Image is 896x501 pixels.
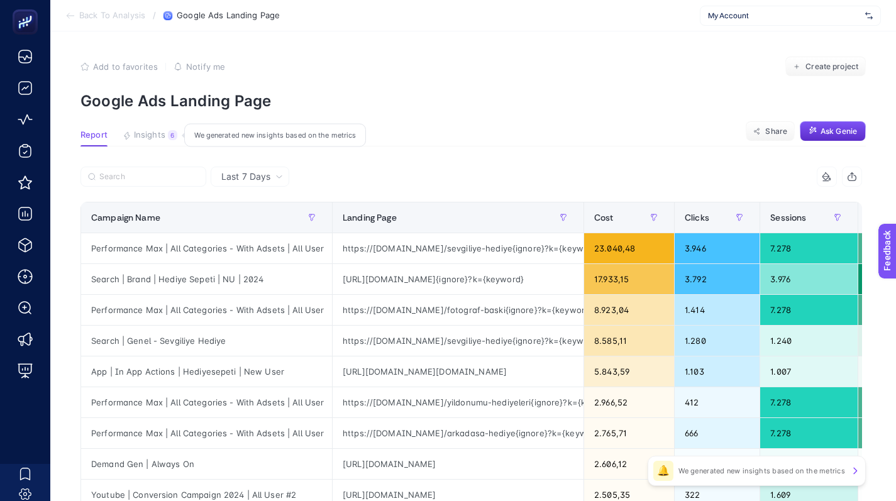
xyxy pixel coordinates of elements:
div: 2.966,52 [584,387,674,417]
div: 7.278 [760,295,858,325]
div: 2.765,71 [584,418,674,448]
div: 8.923,04 [584,295,674,325]
div: 7.278 [760,387,858,417]
div: 2.606,12 [584,449,674,479]
div: 1.240 [760,326,858,356]
span: Create project [805,62,858,72]
div: 17.933,15 [584,264,674,294]
div: 3.946 [675,233,760,263]
div: Search | Brand | Hediye Sepeti | NU | 2024 [81,264,332,294]
button: Add to favorites [80,62,158,72]
div: 1.007 [760,356,858,387]
span: Landing Page [343,212,397,223]
button: Create project [785,57,866,77]
button: Ask Genie [800,121,866,141]
div: 1.103 [675,356,760,387]
div: 3.976 [760,264,858,294]
p: Google Ads Landing Page [80,92,866,110]
div: We generated new insights based on the metrics [184,124,366,147]
input: Search [99,172,199,182]
div: 1.280 [675,326,760,356]
span: Share [765,126,787,136]
div: 🔔 [653,461,673,481]
span: Last 7 Days [221,170,270,183]
div: App | In App Actions | Hediyesepeti | New User [81,356,332,387]
div: [URL][DOMAIN_NAME][DOMAIN_NAME] [333,356,584,387]
span: Feedback [8,4,48,14]
div: 497 [760,449,858,479]
div: 23.040,48 [584,233,674,263]
span: Add to favorites [93,62,158,72]
div: 220 [675,449,760,479]
div: [URL][DOMAIN_NAME] [333,449,584,479]
div: 6 [168,130,177,140]
div: Performance Max | All Categories - With Adsets | All User [81,233,332,263]
span: Ask Genie [821,126,857,136]
p: We generated new insights based on the metrics [678,466,845,476]
div: 666 [675,418,760,448]
span: Sessions [770,212,806,223]
div: https://[DOMAIN_NAME]/yildonumu-hediyeleri{ignore}?k={keyword} [333,387,584,417]
button: Notify me [174,62,225,72]
div: Search | Genel - Sevgiliye Hediye [81,326,332,356]
span: My Account [708,11,860,21]
span: Clicks [685,212,709,223]
span: Notify me [186,62,225,72]
div: 7.278 [760,233,858,263]
span: Google Ads Landing Page [177,11,280,21]
div: 3.792 [675,264,760,294]
div: https://[DOMAIN_NAME]/sevgiliye-hediye{ignore}?k={keyword} [333,233,584,263]
span: Cost [594,212,614,223]
span: Insights [134,130,165,140]
div: 8.585,11 [584,326,674,356]
div: 7.278 [760,418,858,448]
div: https://[DOMAIN_NAME]/sevgiliye-hediye{ignore}?k={keyword} [333,326,584,356]
img: svg%3e [865,9,873,22]
div: 1.414 [675,295,760,325]
span: Report [80,130,108,140]
div: Demand Gen | Always On [81,449,332,479]
div: https://[DOMAIN_NAME]/arkadasa-hediye{ignore}?k={keyword} [333,418,584,448]
div: 412 [675,387,760,417]
div: https://[DOMAIN_NAME]/fotograf-baski{ignore}?k={keyword} [333,295,584,325]
div: [URL][DOMAIN_NAME]{ignore}?k={keyword} [333,264,584,294]
div: Performance Max | All Categories - With Adsets | All User [81,418,332,448]
span: Campaign Name [91,212,160,223]
span: / [153,10,156,20]
div: 5.843,59 [584,356,674,387]
div: Performance Max | All Categories - With Adsets | All User [81,295,332,325]
div: Performance Max | All Categories - With Adsets | All User [81,387,332,417]
button: Share [746,121,795,141]
span: Back To Analysis [79,11,145,21]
